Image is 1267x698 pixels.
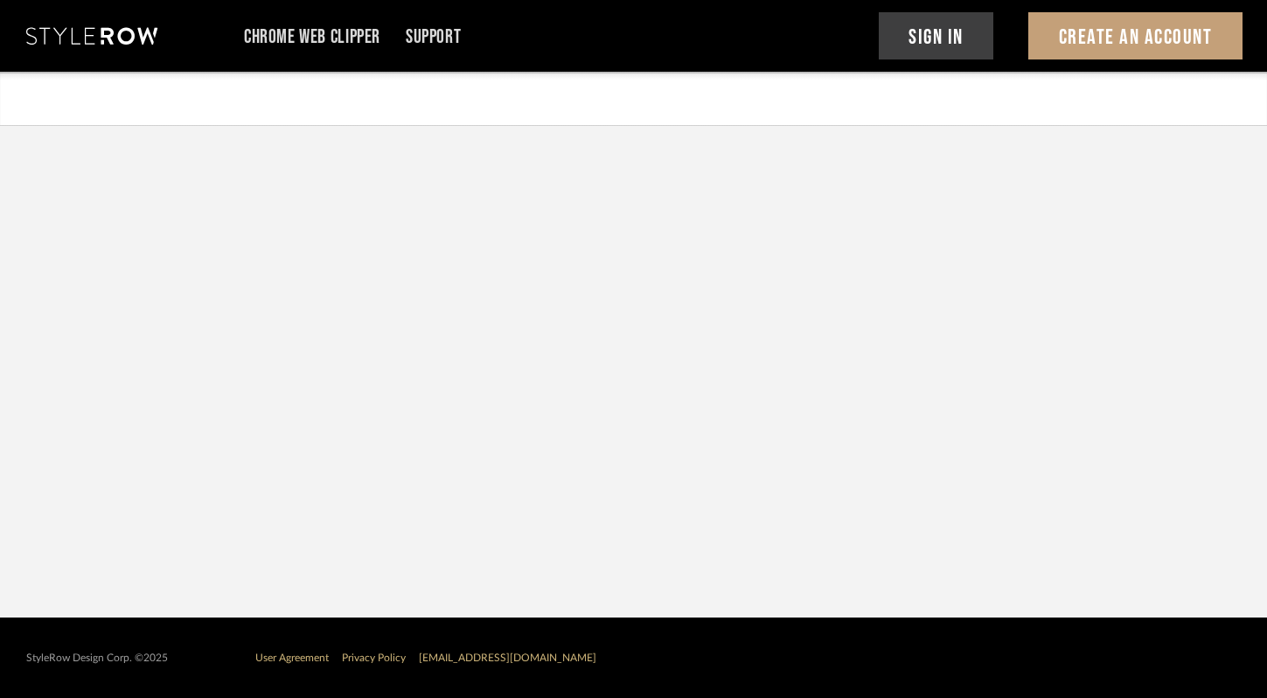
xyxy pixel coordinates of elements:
[419,653,596,663] a: [EMAIL_ADDRESS][DOMAIN_NAME]
[255,653,329,663] a: User Agreement
[879,12,994,59] button: Sign In
[26,652,168,665] div: StyleRow Design Corp. ©2025
[342,653,406,663] a: Privacy Policy
[406,30,461,45] a: Support
[1028,12,1243,59] button: Create An Account
[244,30,380,45] a: Chrome Web Clipper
